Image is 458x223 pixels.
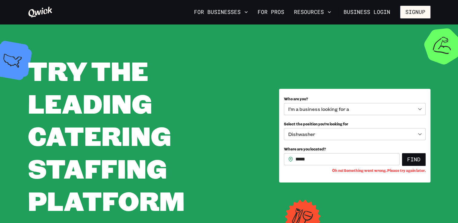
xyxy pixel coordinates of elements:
[332,168,426,173] span: Oh no! Something went wrong. Please try again later.
[284,121,348,126] span: Select the position you’re looking for
[400,6,430,18] button: Signup
[284,103,426,115] div: I’m a business looking for a
[292,7,334,17] button: Resources
[284,128,426,140] div: Dishwasher
[402,153,426,166] button: Find
[192,7,250,17] button: For Businesses
[255,7,287,17] a: For Pros
[284,147,326,151] span: Where are you located?
[28,53,185,218] span: TRY THE LEADING CATERING STAFFING PLATFORM
[338,6,395,18] a: Business Login
[284,96,308,101] span: Who are you?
